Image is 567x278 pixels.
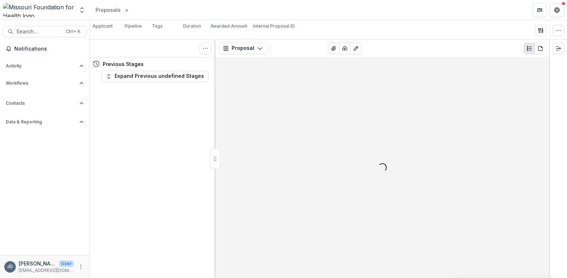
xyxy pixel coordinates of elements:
img: Missouri Foundation for Health logo [3,3,74,17]
span: Notifications [14,46,84,52]
p: User [59,260,74,267]
button: Search... [3,26,87,37]
button: View Attached Files [328,43,339,54]
p: Tags [152,23,163,29]
p: Applicant [93,23,113,29]
span: Search... [16,29,61,35]
nav: breadcrumb [93,5,161,15]
button: Plaintext view [524,43,535,54]
div: Proposals [96,6,121,14]
span: Activity [6,63,76,69]
button: Open Contacts [3,98,87,109]
button: Open Workflows [3,77,87,89]
button: Notifications [3,43,87,55]
button: Open Activity [3,60,87,72]
button: Open entity switcher [77,3,87,17]
button: PDF view [535,43,546,54]
p: Pipeline [125,23,142,29]
p: Internal Proposal ID [253,23,295,29]
p: Awarded Amount [210,23,247,29]
button: Get Help [550,3,564,17]
button: Open Data & Reporting [3,116,87,128]
h4: Previous Stages [103,60,144,68]
a: Proposals [93,5,124,15]
button: Partners [533,3,547,17]
span: Data & Reporting [6,119,76,124]
button: Edit as form [350,43,362,54]
button: More [76,263,85,271]
div: Ctrl + K [64,28,82,36]
p: [EMAIL_ADDRESS][DOMAIN_NAME] [19,267,74,274]
button: Toggle View Cancelled Tasks [200,43,211,54]
button: Proposal [218,43,268,54]
span: Contacts [6,101,76,106]
button: Expand right [553,43,564,54]
span: Workflows [6,81,76,86]
button: Expand Previous undefined Stages [101,71,209,82]
div: Jessica Daugherty [7,264,13,269]
p: Duration [183,23,201,29]
p: [PERSON_NAME] [19,260,56,267]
